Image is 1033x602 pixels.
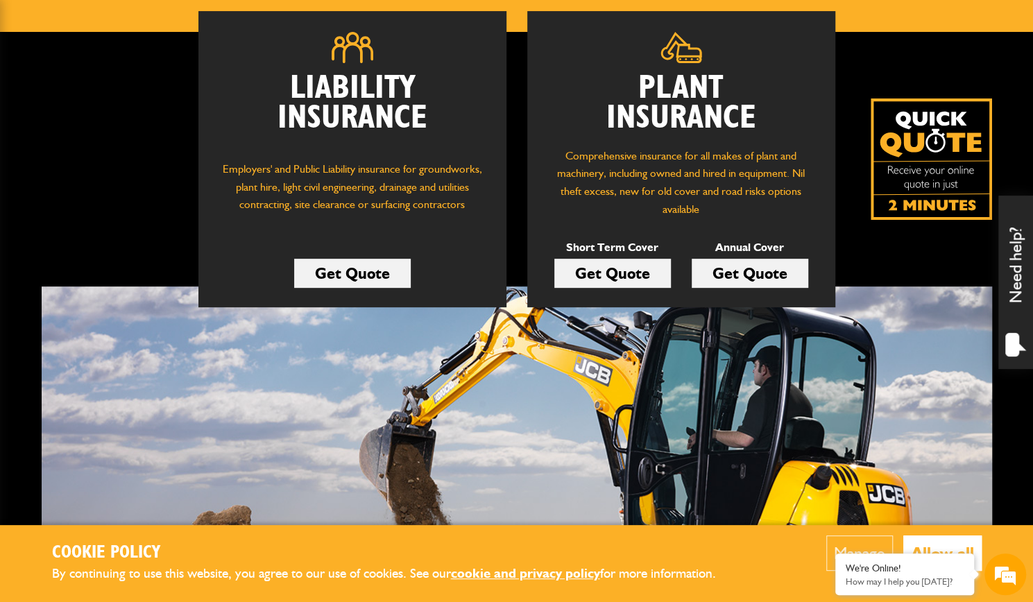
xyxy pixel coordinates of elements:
[692,259,808,288] a: Get Quote
[548,147,814,218] p: Comprehensive insurance for all makes of plant and machinery, including owned and hired in equipm...
[219,160,486,227] p: Employers' and Public Liability insurance for groundworks, plant hire, light civil engineering, d...
[846,562,964,574] div: We're Online!
[554,239,671,257] p: Short Term Cover
[826,535,893,571] button: Manage
[903,535,982,571] button: Allow all
[871,98,992,220] a: Get your insurance quote isn just 2-minutes
[554,259,671,288] a: Get Quote
[998,196,1033,369] div: Need help?
[451,565,600,581] a: cookie and privacy policy
[692,239,808,257] p: Annual Cover
[871,98,992,220] img: Quick Quote
[846,576,964,587] p: How may I help you today?
[219,74,486,147] h2: Liability Insurance
[548,74,814,133] h2: Plant Insurance
[294,259,411,288] a: Get Quote
[52,563,739,585] p: By continuing to use this website, you agree to our use of cookies. See our for more information.
[52,542,739,564] h2: Cookie Policy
